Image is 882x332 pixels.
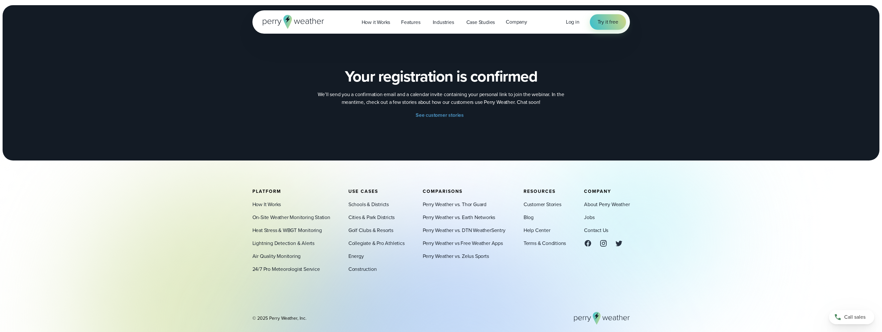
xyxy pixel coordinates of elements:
[348,227,393,234] a: Golf Clubs & Resorts
[252,201,281,208] a: How It Works
[348,201,389,208] a: Schools & Districts
[423,239,503,247] a: Perry Weather vs Free Weather Apps
[566,18,579,26] a: Log in
[524,227,550,234] a: Help Center
[416,111,466,119] a: See customer stories
[524,201,561,208] a: Customer Stories
[423,201,486,208] a: Perry Weather vs. Thor Guard
[356,16,396,29] a: How it Works
[252,252,301,260] a: Air Quality Monitoring
[348,214,395,221] a: Cities & Park Districts
[252,188,281,195] span: Platform
[348,252,364,260] a: Energy
[461,16,501,29] a: Case Studies
[590,14,626,30] a: Try it free
[252,227,322,234] a: Heat Stress & WBGT Monitoring
[423,188,462,195] span: Comparisons
[423,227,505,234] a: Perry Weather vs. DTN WeatherSentry
[348,188,378,195] span: Use Cases
[348,239,405,247] a: Collegiate & Pro Athletics
[348,265,377,273] a: Construction
[524,214,534,221] a: Blog
[252,265,320,273] a: 24/7 Pro Meteorologist Service
[362,18,390,26] span: How it Works
[584,201,630,208] a: About Perry Weather
[584,227,608,234] a: Contact Us
[252,315,306,322] div: © 2025 Perry Weather, Inc.
[345,67,537,85] h2: Your registration is confirmed
[416,111,464,119] span: See customer stories
[524,188,556,195] span: Resources
[584,188,611,195] span: Company
[423,252,489,260] a: Perry Weather vs. Zelus Sports
[312,91,570,106] p: We’ll send you a confirmation email and a calendar invite containing your personal link to join t...
[252,239,314,247] a: Lightning Detection & Alerts
[844,313,866,321] span: Call sales
[252,214,330,221] a: On-Site Weather Monitoring Station
[584,214,594,221] a: Jobs
[423,214,495,221] a: Perry Weather vs. Earth Networks
[466,18,495,26] span: Case Studies
[506,18,527,26] span: Company
[829,310,874,324] a: Call sales
[524,239,566,247] a: Terms & Conditions
[433,18,454,26] span: Industries
[401,18,420,26] span: Features
[598,18,618,26] span: Try it free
